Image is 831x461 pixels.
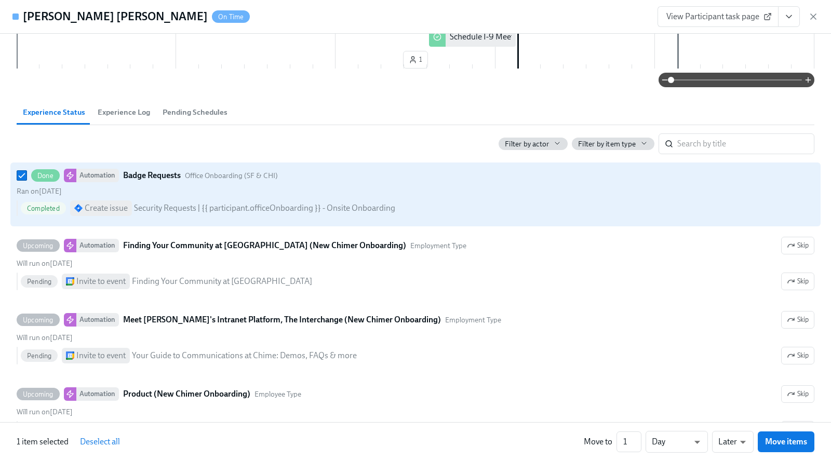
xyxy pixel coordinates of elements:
button: UpcomingAutomationProduct (New Chimer Onboarding)Employee TypeSkipWill run on[DATE]Pending Invite... [781,421,814,439]
span: This automation uses the "Office Onboarding (SF & CHI)" audience [185,171,278,181]
button: Deselect all [73,431,127,452]
span: 1 [409,55,422,65]
div: Security Requests | {{ participant.officeOnboarding }} - Onsite Onboarding [134,202,395,214]
span: Move items [765,437,807,447]
input: Search by title [677,133,814,154]
div: Invite to event [76,276,126,287]
div: Finding Your Community at [GEOGRAPHIC_DATA] [132,276,312,287]
span: Skip [787,276,809,287]
span: Experience Status [23,106,85,118]
span: Upcoming [17,316,60,324]
div: Your Guide to Communications at Chime: Demos, FAQs & more [132,350,357,361]
div: Automation [76,169,119,182]
div: Automation [76,239,119,252]
a: View Participant task page [658,6,779,27]
span: Experience Log [98,106,150,118]
div: Move to [584,436,612,448]
button: Move items [758,431,814,452]
span: Skip [787,315,809,325]
span: Friday, September 26th 2025, 11:00 am [17,259,73,268]
span: This automation uses the "Employee Type" audience [254,389,301,399]
span: Friday, September 26th 2025, 11:00 am [17,408,73,416]
div: Invite to event [76,350,126,361]
span: This automation uses the "Employment Type" audience [410,241,466,251]
div: Create issue [85,202,128,214]
strong: Badge Requests [123,169,181,182]
strong: Product (New Chimer Onboarding) [123,388,250,400]
span: View Participant task page [666,11,770,22]
span: This automation uses the "Employment Type" audience [445,315,501,325]
div: Automation [76,387,119,401]
strong: Finding Your Community at [GEOGRAPHIC_DATA] (New Chimer Onboarding) [123,239,406,252]
div: Schedule I-9 Meeting [450,31,525,43]
button: UpcomingAutomationProduct (New Chimer Onboarding)Employee TypeWill run on[DATE]Pending Invite to ... [781,385,814,403]
button: UpcomingAutomationMeet [PERSON_NAME]'s Intranet Platform, The Interchange (New Chimer Onboarding)... [781,347,814,364]
button: UpcomingAutomationFinding Your Community at [GEOGRAPHIC_DATA] (New Chimer Onboarding)Employment T... [781,273,814,290]
h4: [PERSON_NAME] [PERSON_NAME] [23,9,208,24]
span: Upcoming [17,242,60,250]
span: Done [31,172,60,180]
span: Filter by item type [578,139,636,149]
span: Pending Schedules [163,106,227,118]
span: Thursday, September 25th 2025, 11:01 am [17,187,62,196]
span: Skip [787,350,809,361]
span: Skip [787,240,809,251]
div: Automation [76,313,119,327]
span: On Time [212,13,250,21]
button: Filter by actor [499,138,568,150]
button: UpcomingAutomationFinding Your Community at [GEOGRAPHIC_DATA] (New Chimer Onboarding)Employment T... [781,237,814,254]
button: View task page [778,6,800,27]
button: 1 [403,51,428,69]
strong: Meet [PERSON_NAME]'s Intranet Platform, The Interchange (New Chimer Onboarding) [123,314,441,326]
span: Upcoming [17,390,60,398]
div: Later [712,431,754,453]
span: Completed [21,205,66,212]
span: Pending [21,278,58,286]
div: Day [646,431,708,453]
span: Filter by actor [505,139,549,149]
span: Pending [21,352,58,360]
span: Skip [787,389,809,399]
button: UpcomingAutomationMeet [PERSON_NAME]'s Intranet Platform, The Interchange (New Chimer Onboarding)... [781,311,814,329]
span: Deselect all [80,437,120,447]
span: Friday, September 26th 2025, 11:00 am [17,333,73,342]
p: 1 item selected [17,436,69,448]
button: Filter by item type [572,138,654,150]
